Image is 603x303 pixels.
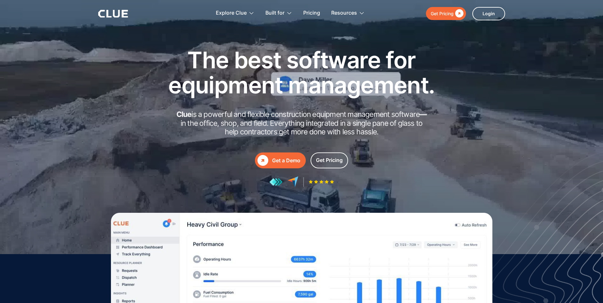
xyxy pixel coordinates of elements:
[265,3,292,23] div: Built for
[175,110,429,137] h2: is a powerful and flexible construction equipment management software in the office, shop, and fi...
[426,7,466,20] a: Get Pricing
[331,3,365,23] div: Resources
[287,176,298,187] img: reviews at capterra
[309,180,334,184] img: Five-star rating icon
[216,3,247,23] div: Explore Clue
[311,152,348,168] a: Get Pricing
[316,156,343,164] div: Get Pricing
[265,3,284,23] div: Built for
[454,10,463,17] div: 
[159,47,445,98] h1: The best software for equipment management.
[331,3,357,23] div: Resources
[303,3,320,23] a: Pricing
[272,157,300,165] div: Get a Demo
[472,7,505,20] a: Login
[255,152,306,168] a: Get a Demo
[420,110,427,119] strong: —
[176,110,192,119] strong: Clue
[216,3,254,23] div: Explore Clue
[431,10,454,17] div: Get Pricing
[257,155,268,166] div: 
[269,178,283,186] img: reviews at getapp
